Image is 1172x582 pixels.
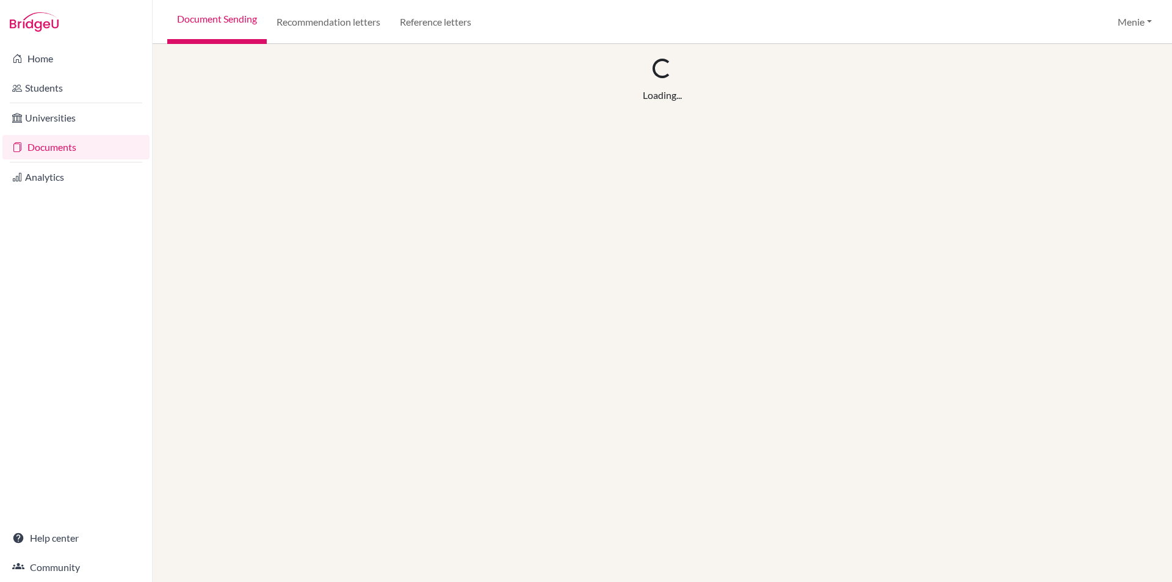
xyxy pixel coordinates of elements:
div: Loading... [643,88,682,103]
a: Documents [2,135,150,159]
a: Students [2,76,150,100]
a: Analytics [2,165,150,189]
a: Community [2,555,150,580]
img: Bridge-U [10,12,59,32]
a: Universities [2,106,150,130]
a: Home [2,46,150,71]
button: Menie [1112,10,1157,34]
a: Help center [2,526,150,550]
